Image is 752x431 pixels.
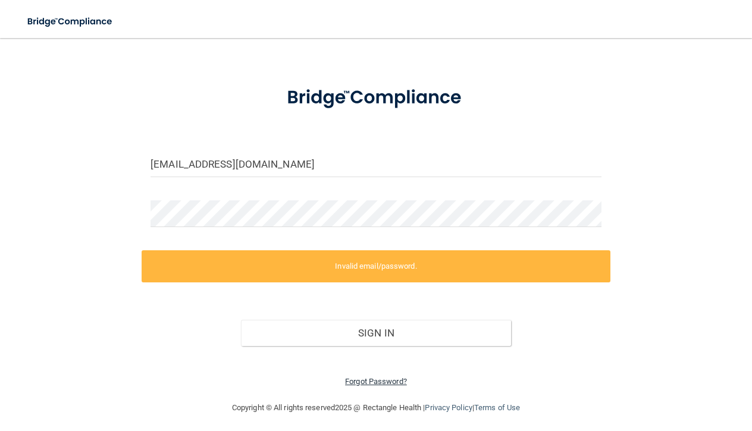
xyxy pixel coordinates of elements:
[345,377,407,386] a: Forgot Password?
[425,403,472,412] a: Privacy Policy
[142,250,610,282] label: Invalid email/password.
[268,74,484,122] img: bridge_compliance_login_screen.278c3ca4.svg
[151,150,601,177] input: Email
[18,10,123,34] img: bridge_compliance_login_screen.278c3ca4.svg
[474,403,520,412] a: Terms of Use
[241,320,512,346] button: Sign In
[159,389,593,427] div: Copyright © All rights reserved 2025 @ Rectangle Health | |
